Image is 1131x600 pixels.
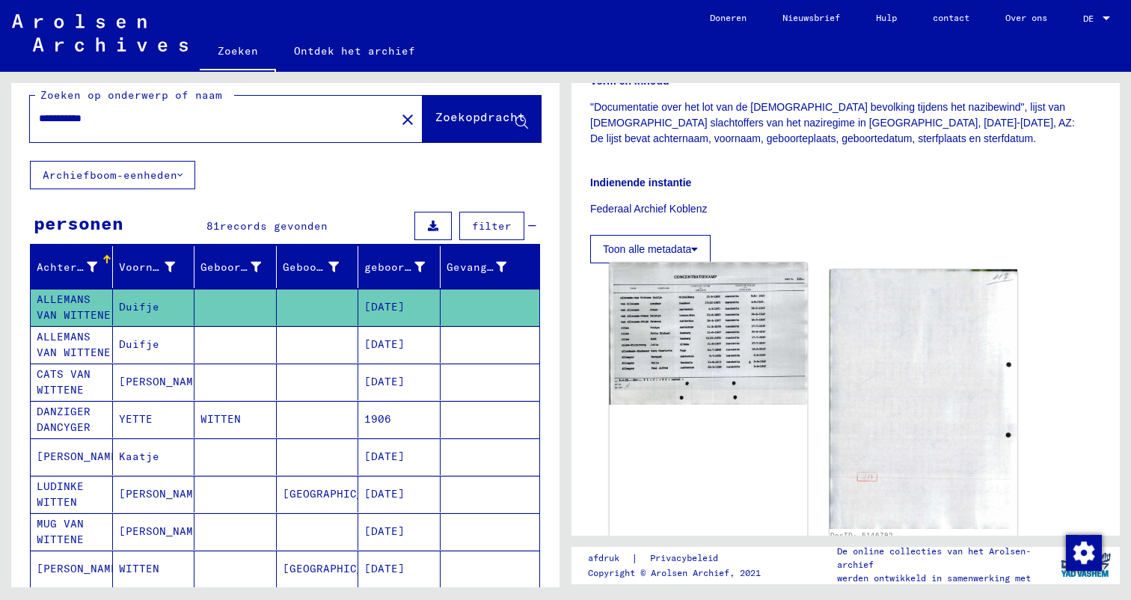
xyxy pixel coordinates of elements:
[650,552,718,563] font: Privacybeleid
[200,33,276,72] a: Zoeken
[837,572,1031,584] font: werden ontwikkeld in samenwerking met
[590,177,691,189] font: Indienende instantie
[37,255,116,279] div: Achternaam
[119,562,159,575] font: WITTEN
[37,450,124,463] font: [PERSON_NAME]
[399,111,417,129] mat-icon: close
[590,235,711,263] button: Toon alle metadata
[590,132,1036,144] font: De lijst bevat achternaam, voornaam, geboorteplaats, geboortedatum, sterfplaats en sterfdatum.
[364,562,405,575] font: [DATE]
[459,212,524,240] button: filter
[294,44,415,58] font: Ontdek het archief
[364,337,405,351] font: [DATE]
[933,12,969,23] font: contact
[782,12,840,23] font: Nieuwsbrief
[119,337,159,351] font: Duifje
[423,96,541,142] button: Zoekopdracht
[119,255,194,279] div: Voornaam
[393,104,423,134] button: Duidelijk
[603,243,691,255] font: Toon alle metadata
[37,330,111,359] font: ALLEMANS VAN WITTENE
[435,109,525,124] font: Zoekopdracht
[200,255,280,279] div: Geboortenaam
[119,300,159,313] font: Duifje
[631,551,638,565] font: |
[194,246,277,288] mat-header-cell: Geboortenaam
[119,260,173,274] font: Voornaam
[364,260,452,274] font: geboortedatum
[830,531,893,539] a: DocID: 5146792
[610,263,807,405] img: 001.jpg
[34,212,123,234] font: personen
[220,219,328,233] font: records gevonden
[283,255,358,279] div: Geboorte
[218,44,258,58] font: Zoeken
[283,562,397,575] font: [GEOGRAPHIC_DATA]
[43,168,177,182] font: Archiefboom-eenheden
[447,255,526,279] div: Gevangene #
[12,14,188,52] img: Arolsen_neg.svg
[40,88,222,102] font: Zoeken op onderwerp of naam
[277,246,359,288] mat-header-cell: Geboorte
[37,260,104,274] font: Achternaam
[30,161,195,189] button: Archiefboom-eenheden
[37,405,91,434] font: DANZIGER DANCYGER
[830,269,1018,529] img: 002.jpg
[113,246,195,288] mat-header-cell: Voornaam
[588,551,631,566] a: afdruk
[200,412,241,426] font: WITTEN
[37,562,124,575] font: [PERSON_NAME]
[37,293,111,322] font: ALLEMANS VAN WITTENE
[119,450,159,463] font: Kaatje
[37,480,84,509] font: LUDINKE WITTEN
[283,487,397,500] font: [GEOGRAPHIC_DATA]
[1083,13,1094,24] font: DE
[588,567,761,578] font: Copyright © Arolsen Archief, 2021
[364,412,391,426] font: 1906
[119,487,206,500] font: [PERSON_NAME]
[364,300,405,313] font: [DATE]
[283,260,337,274] font: Geboorte
[710,12,747,23] font: Doneren
[37,367,91,397] font: CATS VAN WITTENE
[119,375,206,388] font: [PERSON_NAME]
[1058,546,1114,584] img: yv_logo.png
[364,450,405,463] font: [DATE]
[1005,12,1047,23] font: Over ons
[358,246,441,288] mat-header-cell: geboortedatum
[876,12,897,23] font: Hulp
[441,246,540,288] mat-header-cell: Gevangene #
[588,552,619,563] font: afdruk
[364,255,444,279] div: geboortedatum
[447,260,521,274] font: Gevangene #
[472,219,512,233] font: filter
[37,517,84,546] font: MUG VAN WITTENE
[638,551,736,566] a: Privacybeleid
[119,412,153,426] font: YETTE
[119,524,206,538] font: [PERSON_NAME]
[364,524,405,538] font: [DATE]
[276,33,433,69] a: Ontdek het archief
[31,246,113,288] mat-header-cell: Achternaam
[206,219,220,233] font: 81
[1066,535,1102,571] img: Wijzigingstoestemming
[364,487,405,500] font: [DATE]
[590,203,707,215] font: Federaal Archief Koblenz
[590,101,1075,129] font: "Documentatie over het lot van de [DEMOGRAPHIC_DATA] bevolking tijdens het nazibewind", lijst van...
[200,260,281,274] font: Geboortenaam
[364,375,405,388] font: [DATE]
